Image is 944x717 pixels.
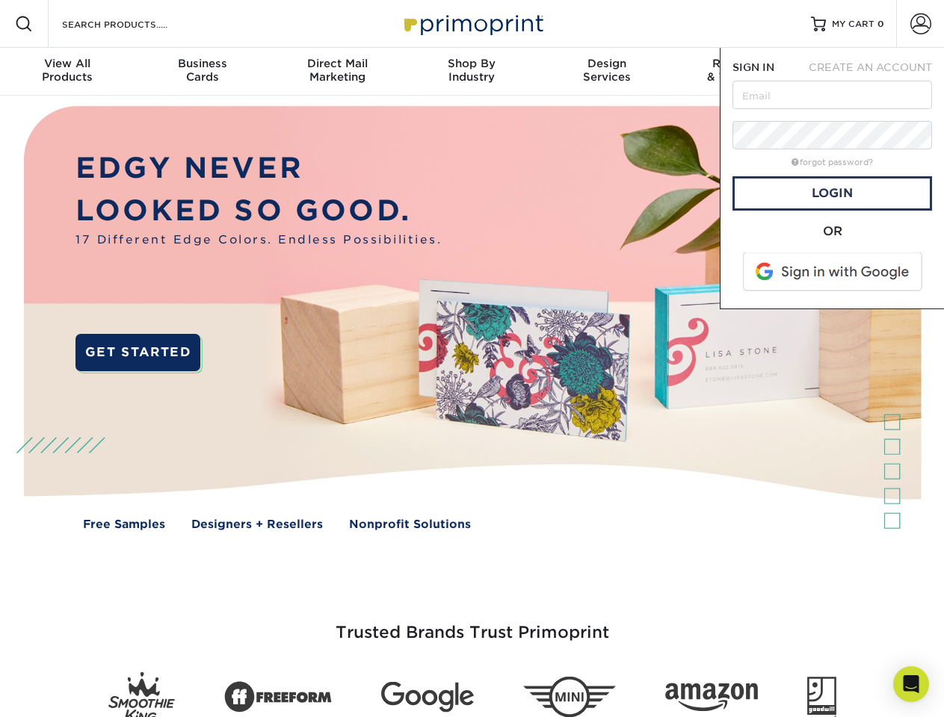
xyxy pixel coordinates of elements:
span: 17 Different Edge Colors. Endless Possibilities. [75,232,442,249]
a: Designers + Resellers [191,516,323,533]
span: Shop By [404,57,539,70]
a: GET STARTED [75,334,200,371]
div: Services [540,57,674,84]
a: forgot password? [792,158,873,167]
a: DesignServices [540,48,674,96]
div: Industry [404,57,539,84]
div: Cards [135,57,269,84]
h3: Trusted Brands Trust Primoprint [35,587,910,660]
div: & Templates [674,57,809,84]
span: Resources [674,57,809,70]
p: EDGY NEVER [75,147,442,190]
p: LOOKED SO GOOD. [75,190,442,232]
a: Shop ByIndustry [404,48,539,96]
img: Amazon [665,683,758,712]
span: Design [540,57,674,70]
div: Marketing [270,57,404,84]
img: Google [381,682,474,713]
a: BusinessCards [135,48,269,96]
a: Free Samples [83,516,165,533]
a: Nonprofit Solutions [349,516,471,533]
input: Email [732,81,932,109]
img: Goodwill [807,677,836,717]
span: Business [135,57,269,70]
div: OR [732,223,932,240]
span: MY CART [832,18,874,31]
img: Primoprint [398,7,547,40]
input: SEARCH PRODUCTS..... [61,15,206,33]
a: Login [732,176,932,211]
div: Open Intercom Messenger [893,666,929,702]
span: CREATE AN ACCOUNT [809,61,932,73]
a: Direct MailMarketing [270,48,404,96]
a: Resources& Templates [674,48,809,96]
span: 0 [877,19,884,29]
span: SIGN IN [732,61,774,73]
span: Direct Mail [270,57,404,70]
